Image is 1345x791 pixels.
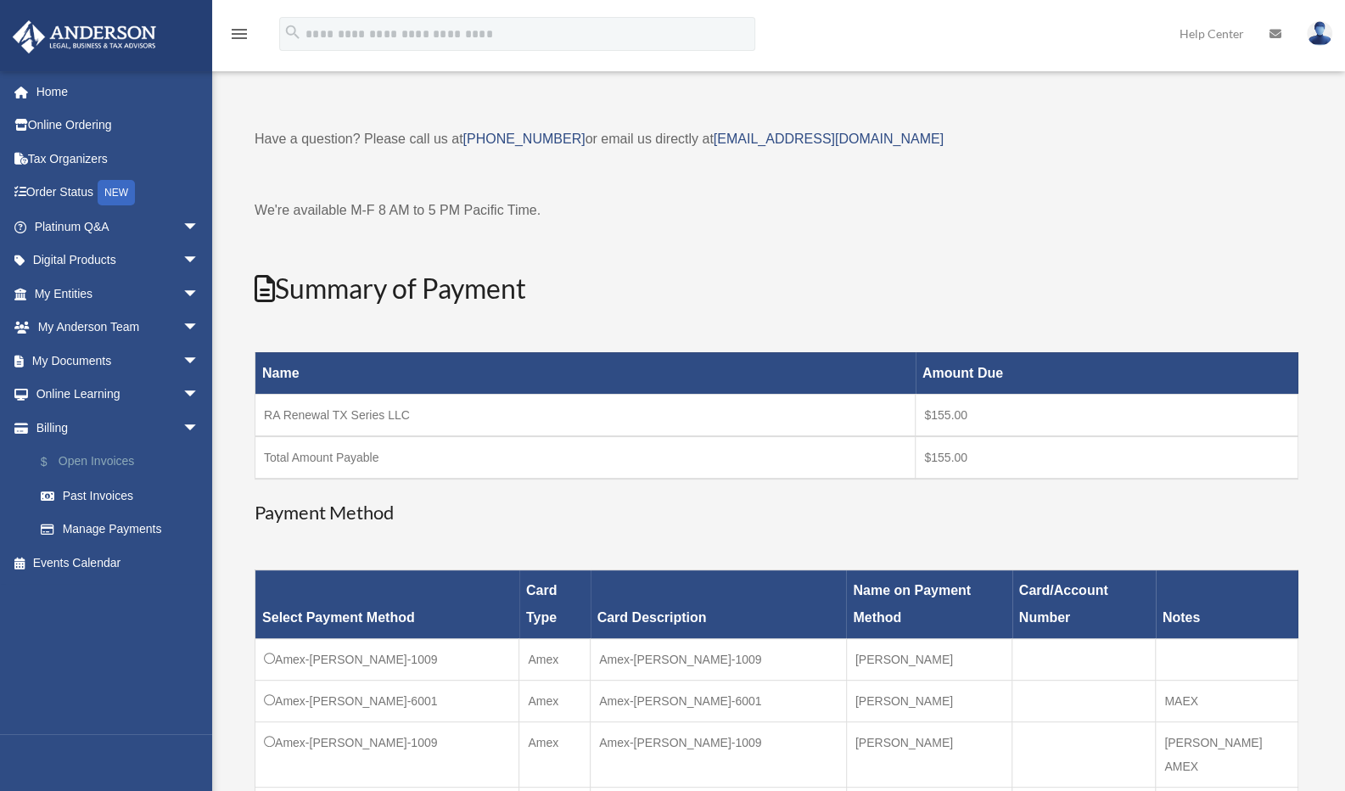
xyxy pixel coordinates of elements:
[916,394,1298,436] td: $155.00
[462,132,585,146] a: [PHONE_NUMBER]
[916,436,1298,479] td: $155.00
[1307,21,1332,46] img: User Pic
[12,176,225,210] a: Order StatusNEW
[182,277,216,311] span: arrow_drop_down
[8,20,161,53] img: Anderson Advisors Platinum Portal
[182,244,216,278] span: arrow_drop_down
[182,378,216,412] span: arrow_drop_down
[12,378,225,412] a: Online Learningarrow_drop_down
[98,180,135,205] div: NEW
[255,500,1298,526] h3: Payment Method
[255,270,1298,308] h2: Summary of Payment
[255,394,916,436] td: RA Renewal TX Series LLC
[24,513,225,547] a: Manage Payments
[12,411,225,445] a: Billingarrow_drop_down
[283,23,302,42] i: search
[714,132,944,146] a: [EMAIL_ADDRESS][DOMAIN_NAME]
[24,445,225,480] a: $Open Invoices
[846,681,1012,722] td: [PERSON_NAME]
[519,722,591,788] td: Amex
[255,722,519,788] td: Amex-[PERSON_NAME]-1009
[255,570,519,639] th: Select Payment Method
[182,411,216,446] span: arrow_drop_down
[1156,722,1298,788] td: [PERSON_NAME] AMEX
[1156,681,1298,722] td: MAEX
[255,199,1298,222] p: We're available M-F 8 AM to 5 PM Pacific Time.
[1012,570,1156,639] th: Card/Account Number
[24,479,225,513] a: Past Invoices
[591,639,847,681] td: Amex-[PERSON_NAME]-1009
[846,722,1012,788] td: [PERSON_NAME]
[12,546,225,580] a: Events Calendar
[182,344,216,379] span: arrow_drop_down
[519,681,591,722] td: Amex
[519,639,591,681] td: Amex
[12,109,225,143] a: Online Ordering
[846,570,1012,639] th: Name on Payment Method
[591,722,847,788] td: Amex-[PERSON_NAME]-1009
[255,681,519,722] td: Amex-[PERSON_NAME]-6001
[255,352,916,394] th: Name
[50,452,59,473] span: $
[12,311,225,345] a: My Anderson Teamarrow_drop_down
[255,436,916,479] td: Total Amount Payable
[519,570,591,639] th: Card Type
[12,277,225,311] a: My Entitiesarrow_drop_down
[182,210,216,244] span: arrow_drop_down
[12,344,225,378] a: My Documentsarrow_drop_down
[229,30,249,44] a: menu
[12,142,225,176] a: Tax Organizers
[916,352,1298,394] th: Amount Due
[182,311,216,345] span: arrow_drop_down
[12,75,225,109] a: Home
[255,639,519,681] td: Amex-[PERSON_NAME]-1009
[229,24,249,44] i: menu
[12,244,225,278] a: Digital Productsarrow_drop_down
[591,681,847,722] td: Amex-[PERSON_NAME]-6001
[255,127,1298,151] p: Have a question? Please call us at or email us directly at
[591,570,847,639] th: Card Description
[12,210,225,244] a: Platinum Q&Aarrow_drop_down
[1156,570,1298,639] th: Notes
[846,639,1012,681] td: [PERSON_NAME]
